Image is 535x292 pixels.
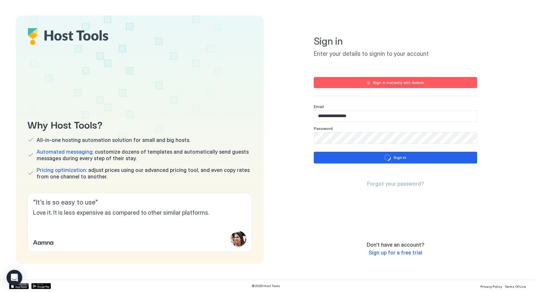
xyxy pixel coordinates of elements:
[33,198,246,207] span: " It’s is so easy to use "
[480,283,502,289] a: Privacy Policy
[505,284,526,288] span: Terms Of Use
[384,154,391,161] div: loading
[393,155,406,161] div: Sign in
[37,148,93,155] span: Automated messaging:
[480,284,502,288] span: Privacy Policy
[367,241,424,248] span: Don't have an account?
[9,283,29,289] a: App Store
[37,167,252,180] span: adjust prices using our advanced pricing tool, and even copy rates from one channel to another.
[31,283,51,289] a: Google Play Store
[314,132,477,144] input: Input Field
[33,209,246,217] span: Love it. It is less expensive as compared to other similar platforms.
[314,126,333,131] span: Password
[505,283,526,289] a: Terms Of Use
[314,35,477,48] span: Sign in
[314,104,324,109] span: Email
[27,117,252,131] span: Why Host Tools?
[314,111,477,122] input: Input Field
[369,249,422,256] a: Sign up for a free trial
[33,237,54,247] span: Aamna
[37,137,190,143] span: All-in-one hosting automation solution for small and big hosts.
[37,167,87,173] span: Pricing optimization:
[252,284,280,288] span: © 2025 Host Tools
[37,148,252,161] span: customize dozens of templates and automatically send guests messages during every step of their s...
[314,77,477,88] button: Sign in instantly with Airbnb
[314,152,477,163] button: loadingSign in
[314,50,477,58] span: Enter your details to signin to your account
[7,270,22,285] div: Open Intercom Messenger
[367,180,424,187] a: Forgot your password?
[231,231,246,247] div: profile
[373,80,424,85] div: Sign in instantly with Airbnb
